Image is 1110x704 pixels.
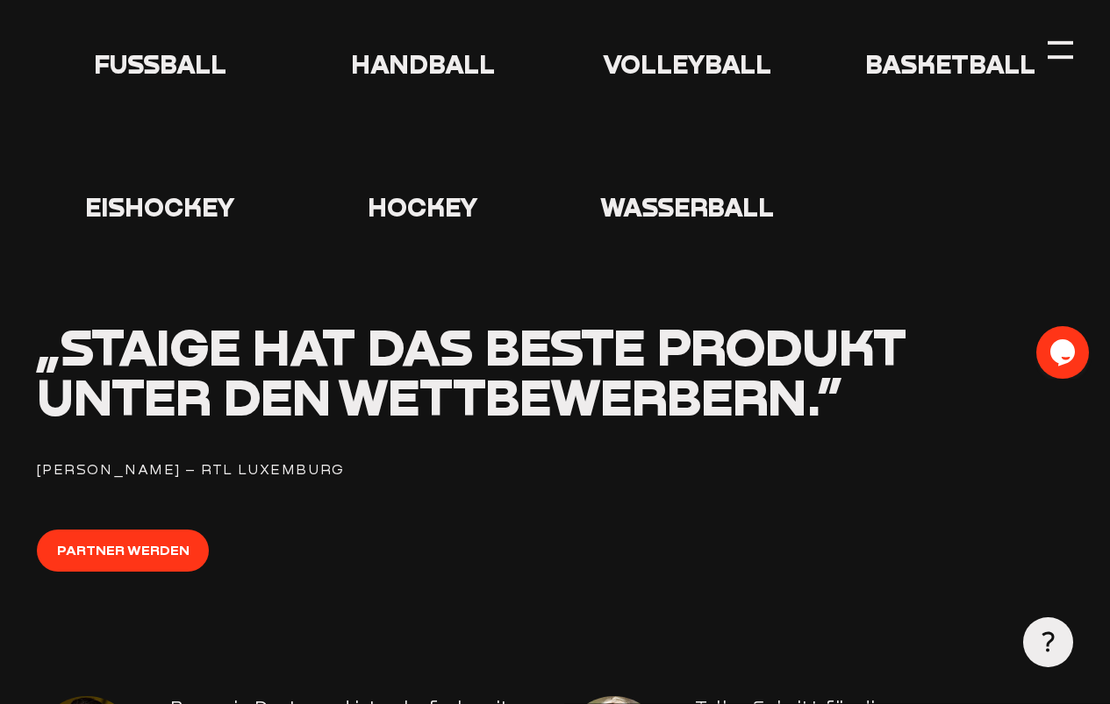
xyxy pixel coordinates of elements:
span: Volleyball [603,48,771,79]
span: Wasserball [600,191,774,222]
span: „Staige hat das beste Produkt unter den Wettbewerbern.” [37,316,906,427]
span: Basketball [865,48,1035,79]
span: Fußball [94,48,226,79]
iframe: chat widget [1036,326,1092,379]
a: Partner werden [37,530,208,572]
span: Partner werden [57,539,190,561]
div: [PERSON_NAME] – RTL Luxemburg [37,459,1072,480]
span: Handball [351,48,495,79]
span: Eishockey [85,191,235,222]
span: Hockey [368,191,478,222]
